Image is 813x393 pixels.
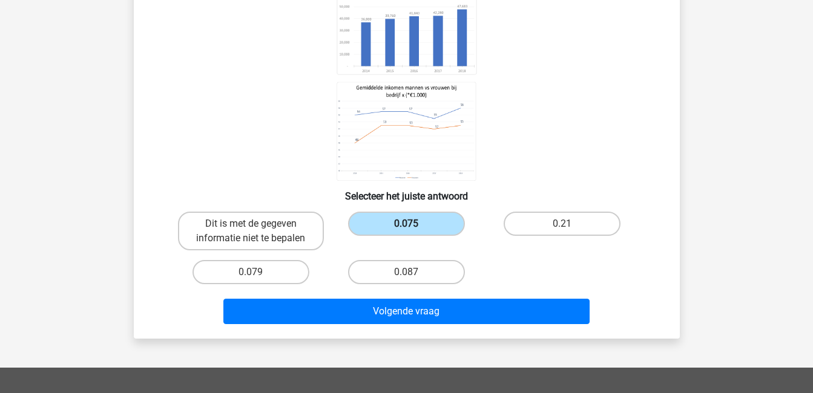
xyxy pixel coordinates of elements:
[193,260,309,284] label: 0.079
[153,181,660,202] h6: Selecteer het juiste antwoord
[504,212,620,236] label: 0.21
[348,212,465,236] label: 0.075
[223,299,590,324] button: Volgende vraag
[348,260,465,284] label: 0.087
[178,212,324,250] label: Dit is met de gegeven informatie niet te bepalen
